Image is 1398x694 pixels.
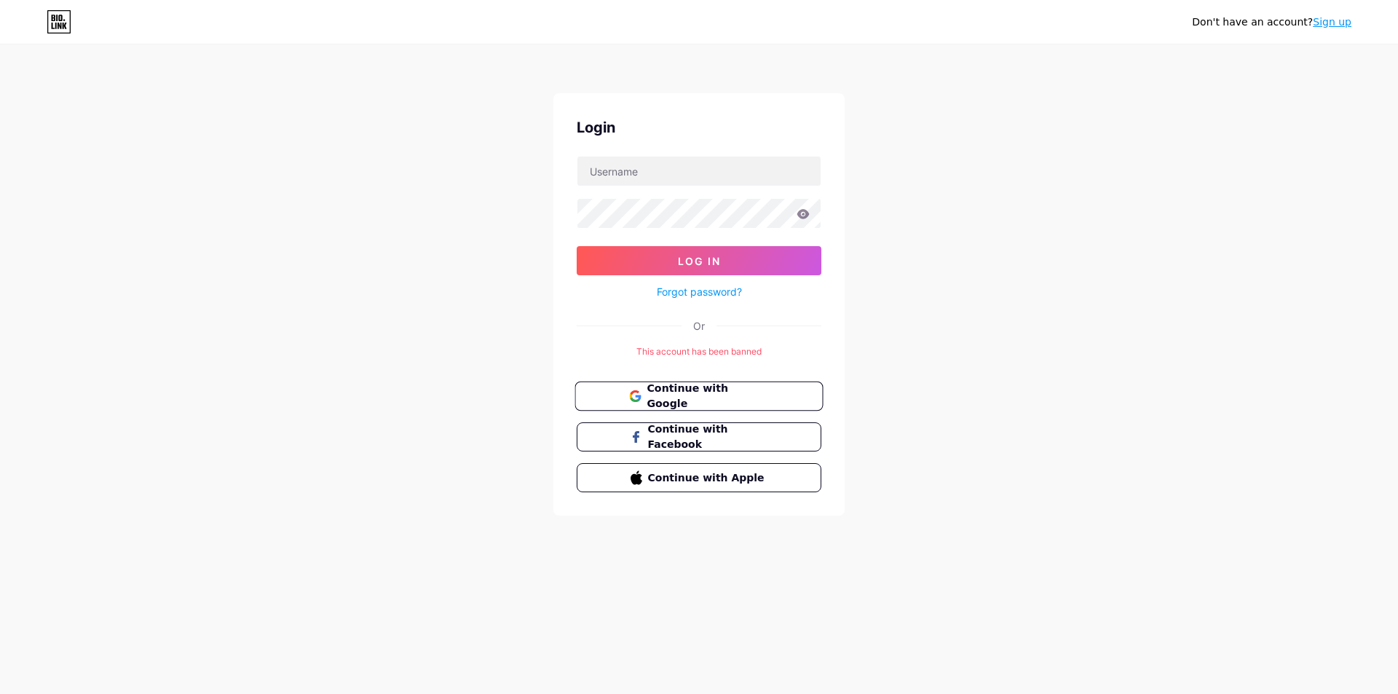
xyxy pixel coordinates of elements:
[678,255,721,267] span: Log In
[574,382,823,411] button: Continue with Google
[577,117,821,138] div: Login
[648,422,768,452] span: Continue with Facebook
[647,381,768,412] span: Continue with Google
[657,284,742,299] a: Forgot password?
[577,382,821,411] a: Continue with Google
[577,463,821,492] button: Continue with Apple
[577,246,821,275] button: Log In
[577,345,821,358] div: This account has been banned
[577,157,821,186] input: Username
[648,470,768,486] span: Continue with Apple
[577,422,821,452] button: Continue with Facebook
[1192,15,1351,30] div: Don't have an account?
[693,318,705,334] div: Or
[1313,16,1351,28] a: Sign up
